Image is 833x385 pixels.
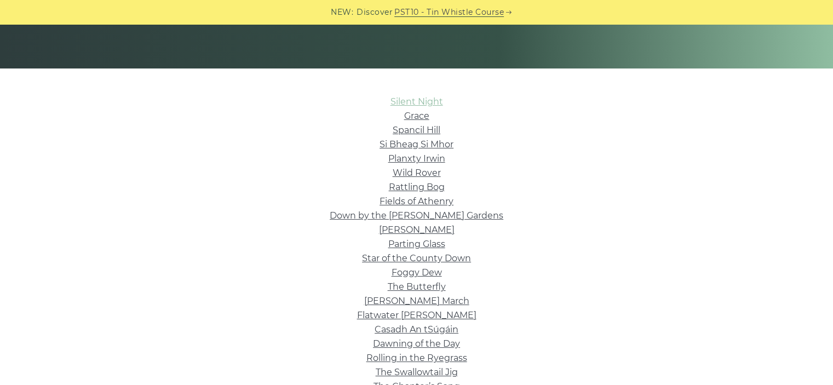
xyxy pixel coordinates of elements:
[388,239,445,249] a: Parting Glass
[388,153,445,164] a: Planxty Irwin
[394,6,504,19] a: PST10 - Tin Whistle Course
[331,6,353,19] span: NEW:
[330,210,503,221] a: Down by the [PERSON_NAME] Gardens
[364,296,469,306] a: [PERSON_NAME] March
[376,367,458,377] a: The Swallowtail Jig
[362,253,471,263] a: Star of the County Down
[357,310,476,320] a: Flatwater [PERSON_NAME]
[390,96,443,107] a: Silent Night
[393,125,440,135] a: Spancil Hill
[389,182,445,192] a: Rattling Bog
[392,267,442,278] a: Foggy Dew
[404,111,429,121] a: Grace
[366,353,467,363] a: Rolling in the Ryegrass
[373,338,460,349] a: Dawning of the Day
[357,6,393,19] span: Discover
[388,281,446,292] a: The Butterfly
[380,139,453,150] a: Si­ Bheag Si­ Mhor
[379,225,455,235] a: [PERSON_NAME]
[375,324,458,335] a: Casadh An tSúgáin
[393,168,441,178] a: Wild Rover
[380,196,453,206] a: Fields of Athenry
